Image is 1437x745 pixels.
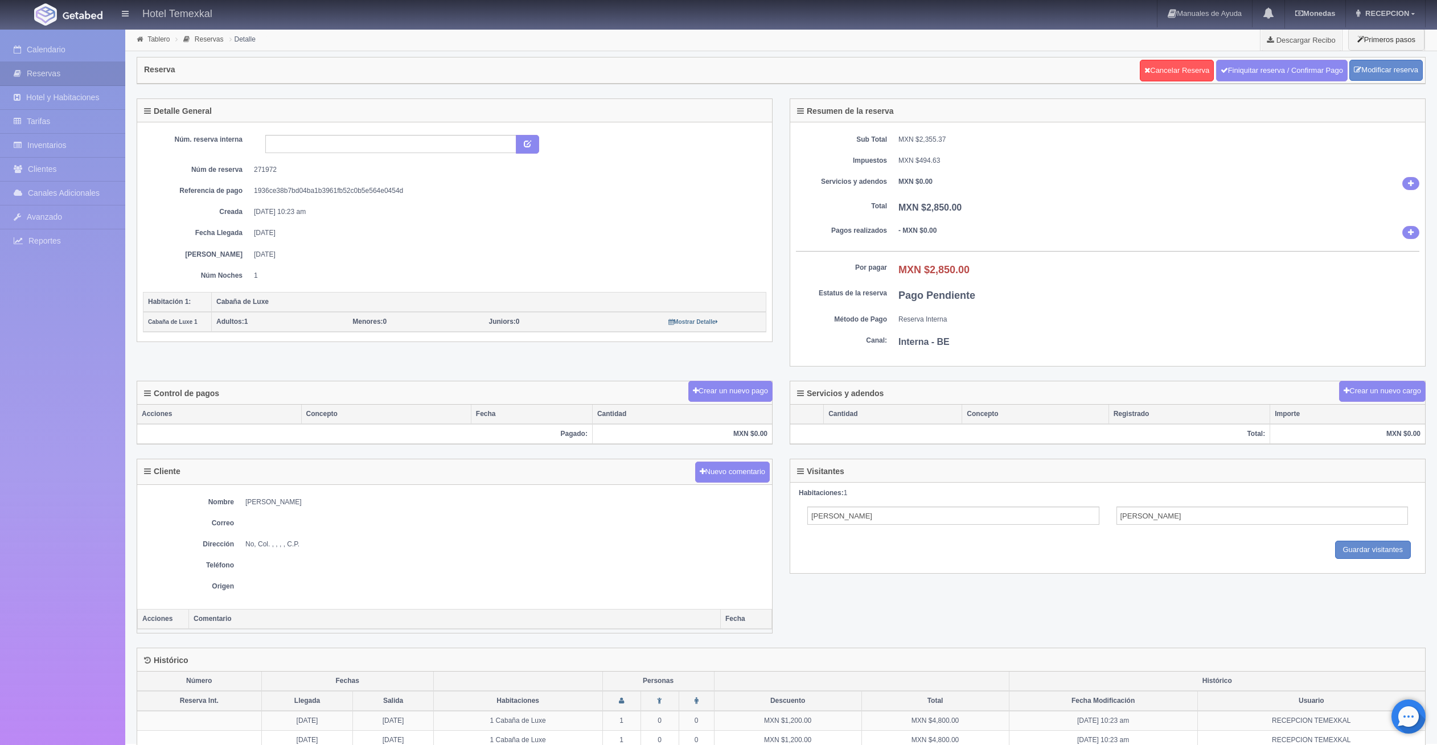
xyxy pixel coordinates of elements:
[790,424,1270,444] th: Total:
[688,381,773,402] button: Crear un nuevo pago
[1295,9,1335,18] b: Monedas
[1009,672,1425,691] th: Histórico
[254,186,758,196] dd: 1936ce38b7bd04ba1b3961fb52c0b5e564e0454d
[1339,381,1426,402] button: Crear un nuevo cargo
[489,318,516,326] strong: Juniors:
[1348,28,1424,51] button: Primeros pasos
[898,264,970,275] b: MXN $2,850.00
[151,207,243,217] dt: Creada
[151,165,243,175] dt: Núm de reserva
[796,156,887,166] dt: Impuestos
[216,318,244,326] strong: Adultos:
[797,467,844,476] h4: Visitantes
[212,292,766,312] th: Cabaña de Luxe
[714,711,861,731] td: MXN $1,200.00
[796,315,887,324] dt: Método de Pago
[433,691,602,711] th: Habitaciones
[261,672,433,691] th: Fechas
[144,389,219,398] h4: Control de pagos
[261,711,353,731] td: [DATE]
[151,228,243,238] dt: Fecha Llegada
[1108,405,1270,424] th: Registrado
[799,489,844,497] strong: Habitaciones:
[352,318,387,326] span: 0
[151,186,243,196] dt: Referencia de pago
[216,318,248,326] span: 1
[602,672,714,691] th: Personas
[137,424,592,444] th: Pagado:
[148,319,198,325] small: Cabaña de Luxe 1
[679,711,714,731] td: 0
[254,271,758,281] dd: 1
[721,609,772,629] th: Fecha
[245,540,766,549] dd: No, Col. , , , , C.P.
[796,263,887,273] dt: Por pagar
[144,107,212,116] h4: Detalle General
[602,711,641,731] td: 1
[1197,711,1425,731] td: RECEPCION TEMEXKAL
[34,3,57,26] img: Getabed
[352,318,383,326] strong: Menores:
[592,424,772,444] th: MXN $0.00
[1335,541,1411,559] input: Guardar visitantes
[254,250,758,260] dd: [DATE]
[898,337,950,347] b: Interna - BE
[195,35,224,43] a: Reservas
[796,289,887,298] dt: Estatus de la reserva
[898,203,962,212] b: MXN $2,850.00
[796,336,887,345] dt: Canal:
[254,207,758,217] dd: [DATE] 10:23 am
[898,178,933,186] b: MXN $0.00
[962,405,1108,424] th: Concepto
[796,226,887,236] dt: Pagos realizados
[796,135,887,145] dt: Sub Total
[301,405,471,424] th: Concepto
[261,691,353,711] th: Llegada
[489,318,520,326] span: 0
[796,201,887,211] dt: Total
[1197,691,1425,711] th: Usuario
[143,561,234,570] dt: Teléfono
[898,227,937,234] b: - MXN $0.00
[1362,9,1409,18] span: RECEPCION
[641,711,679,731] td: 0
[668,318,718,326] a: Mostrar Detalle
[245,497,766,507] dd: [PERSON_NAME]
[189,609,721,629] th: Comentario
[254,228,758,238] dd: [DATE]
[143,497,234,507] dt: Nombre
[797,107,894,116] h4: Resumen de la reserva
[861,691,1009,711] th: Total
[147,35,170,43] a: Tablero
[1009,691,1197,711] th: Fecha Modificación
[1009,711,1197,731] td: [DATE] 10:23 am
[1349,60,1423,81] a: Modificar reserva
[254,165,758,175] dd: 271972
[1261,28,1342,51] a: Descargar Recibo
[898,290,975,301] b: Pago Pendiente
[898,156,1419,166] dd: MXN $494.63
[714,691,861,711] th: Descuento
[1270,405,1425,424] th: Importe
[148,298,191,306] b: Habitación 1:
[144,467,180,476] h4: Cliente
[592,405,772,424] th: Cantidad
[353,711,433,731] td: [DATE]
[63,11,102,19] img: Getabed
[151,135,243,145] dt: Núm. reserva interna
[861,711,1009,731] td: MXN $4,800.00
[1216,60,1348,81] a: Finiquitar reserva / Confirmar Pago
[824,405,962,424] th: Cantidad
[807,507,1099,525] input: Nombre del Adulto
[433,711,602,731] td: 1 Cabaña de Luxe
[898,315,1419,324] dd: Reserva Interna
[144,656,188,665] h4: Histórico
[1140,60,1214,81] a: Cancelar Reserva
[137,672,261,691] th: Número
[898,135,1419,145] dd: MXN $2,355.37
[668,319,718,325] small: Mostrar Detalle
[1116,507,1409,525] input: Apellidos del Adulto
[142,6,212,20] h4: Hotel Temexkal
[138,609,189,629] th: Acciones
[799,488,1417,498] div: 1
